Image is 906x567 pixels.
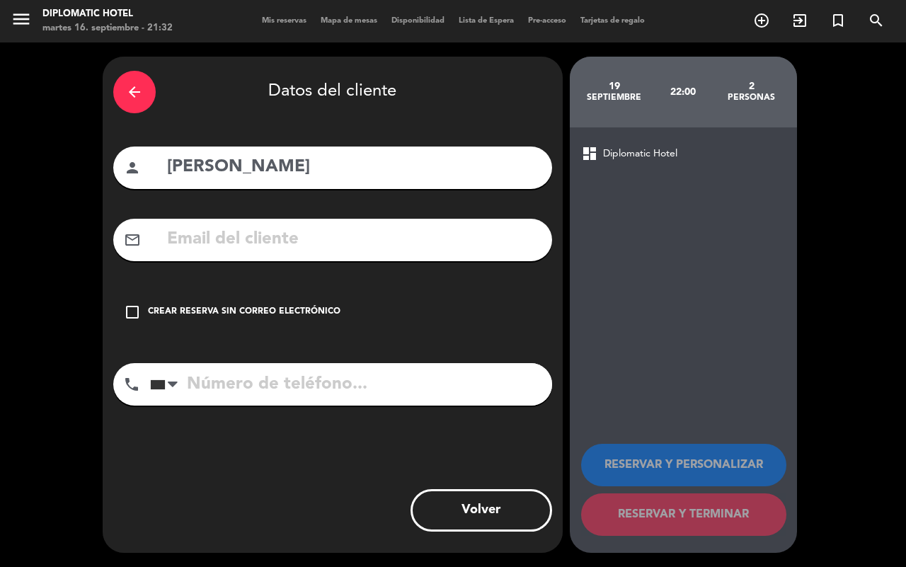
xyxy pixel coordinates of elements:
div: Crear reserva sin correo electrónico [148,305,340,319]
span: Diplomatic Hotel [603,146,677,162]
button: menu [11,8,32,35]
span: Mapa de mesas [314,17,384,25]
span: Tarjetas de regalo [573,17,652,25]
i: mail_outline [124,231,141,248]
i: add_circle_outline [753,12,770,29]
i: menu [11,8,32,30]
i: check_box_outline_blank [124,304,141,321]
button: RESERVAR Y PERSONALIZAR [581,444,786,486]
div: Datos del cliente [113,67,552,117]
button: RESERVAR Y TERMINAR [581,493,786,536]
input: Email del cliente [166,225,541,254]
span: dashboard [581,145,598,162]
span: Lista de Espera [452,17,521,25]
i: turned_in_not [830,12,847,29]
i: arrow_back [126,84,143,101]
input: Nombre del cliente [166,153,541,182]
div: septiembre [580,92,649,103]
div: 19 [580,81,649,92]
i: search [868,12,885,29]
span: Disponibilidad [384,17,452,25]
div: Argentina: +54 [151,364,183,405]
i: exit_to_app [791,12,808,29]
button: Volver [411,489,552,532]
i: person [124,159,141,176]
div: martes 16. septiembre - 21:32 [42,21,173,35]
div: Diplomatic Hotel [42,7,173,21]
span: Pre-acceso [521,17,573,25]
span: Mis reservas [255,17,314,25]
div: 22:00 [648,67,717,117]
div: personas [717,92,786,103]
i: phone [123,376,140,393]
input: Número de teléfono... [150,363,552,406]
div: 2 [717,81,786,92]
